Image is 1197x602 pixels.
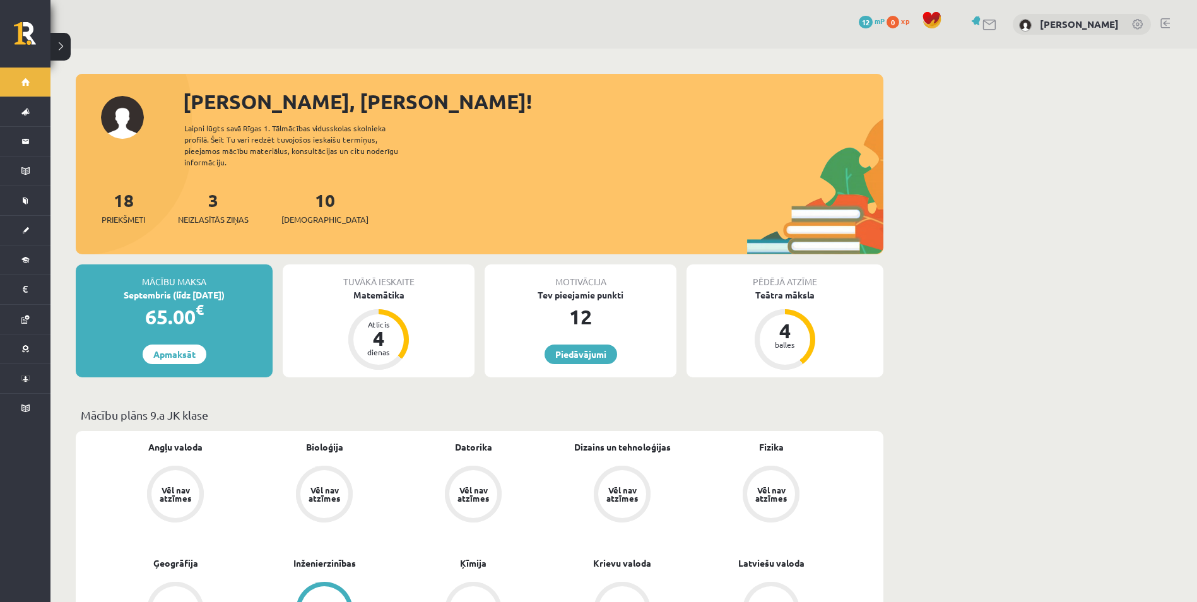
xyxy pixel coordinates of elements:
[859,16,885,26] a: 12 mP
[1019,19,1032,32] img: Radions Jefremovs
[875,16,885,26] span: mP
[574,440,671,454] a: Dizains un tehnoloģijas
[901,16,909,26] span: xp
[281,213,369,226] span: [DEMOGRAPHIC_DATA]
[1040,18,1119,30] a: [PERSON_NAME]
[102,213,145,226] span: Priekšmeti
[102,189,145,226] a: 18Priekšmeti
[14,22,50,54] a: Rīgas 1. Tālmācības vidusskola
[545,345,617,364] a: Piedāvājumi
[485,288,676,302] div: Tev pieejamie punkti
[753,486,789,502] div: Vēl nav atzīmes
[148,440,203,454] a: Angļu valoda
[283,264,475,288] div: Tuvākā ieskaite
[485,264,676,288] div: Motivācija
[76,288,273,302] div: Septembris (līdz [DATE])
[81,406,878,423] p: Mācību plāns 9.a JK klase
[697,466,846,525] a: Vēl nav atzīmes
[293,557,356,570] a: Inženierzinības
[153,557,198,570] a: Ģeogrāfija
[307,486,342,502] div: Vēl nav atzīmes
[887,16,916,26] a: 0 xp
[859,16,873,28] span: 12
[281,189,369,226] a: 10[DEMOGRAPHIC_DATA]
[455,440,492,454] a: Datorika
[283,288,475,302] div: Matemātika
[687,288,883,372] a: Teātra māksla 4 balles
[250,466,399,525] a: Vēl nav atzīmes
[158,486,193,502] div: Vēl nav atzīmes
[183,86,883,117] div: [PERSON_NAME], [PERSON_NAME]!
[76,264,273,288] div: Mācību maksa
[178,189,249,226] a: 3Neizlasītās ziņas
[283,288,475,372] a: Matemātika Atlicis 4 dienas
[76,302,273,332] div: 65.00
[196,300,204,319] span: €
[759,440,784,454] a: Fizika
[593,557,651,570] a: Krievu valoda
[687,288,883,302] div: Teātra māksla
[178,213,249,226] span: Neizlasītās ziņas
[360,321,398,328] div: Atlicis
[143,345,206,364] a: Apmaksāt
[604,486,640,502] div: Vēl nav atzīmes
[766,341,804,348] div: balles
[399,466,548,525] a: Vēl nav atzīmes
[360,348,398,356] div: dienas
[460,557,486,570] a: Ķīmija
[360,328,398,348] div: 4
[485,302,676,332] div: 12
[687,264,883,288] div: Pēdējā atzīme
[101,466,250,525] a: Vēl nav atzīmes
[887,16,899,28] span: 0
[738,557,805,570] a: Latviešu valoda
[766,321,804,341] div: 4
[184,122,420,168] div: Laipni lūgts savā Rīgas 1. Tālmācības vidusskolas skolnieka profilā. Šeit Tu vari redzēt tuvojošo...
[456,486,491,502] div: Vēl nav atzīmes
[306,440,343,454] a: Bioloģija
[548,466,697,525] a: Vēl nav atzīmes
